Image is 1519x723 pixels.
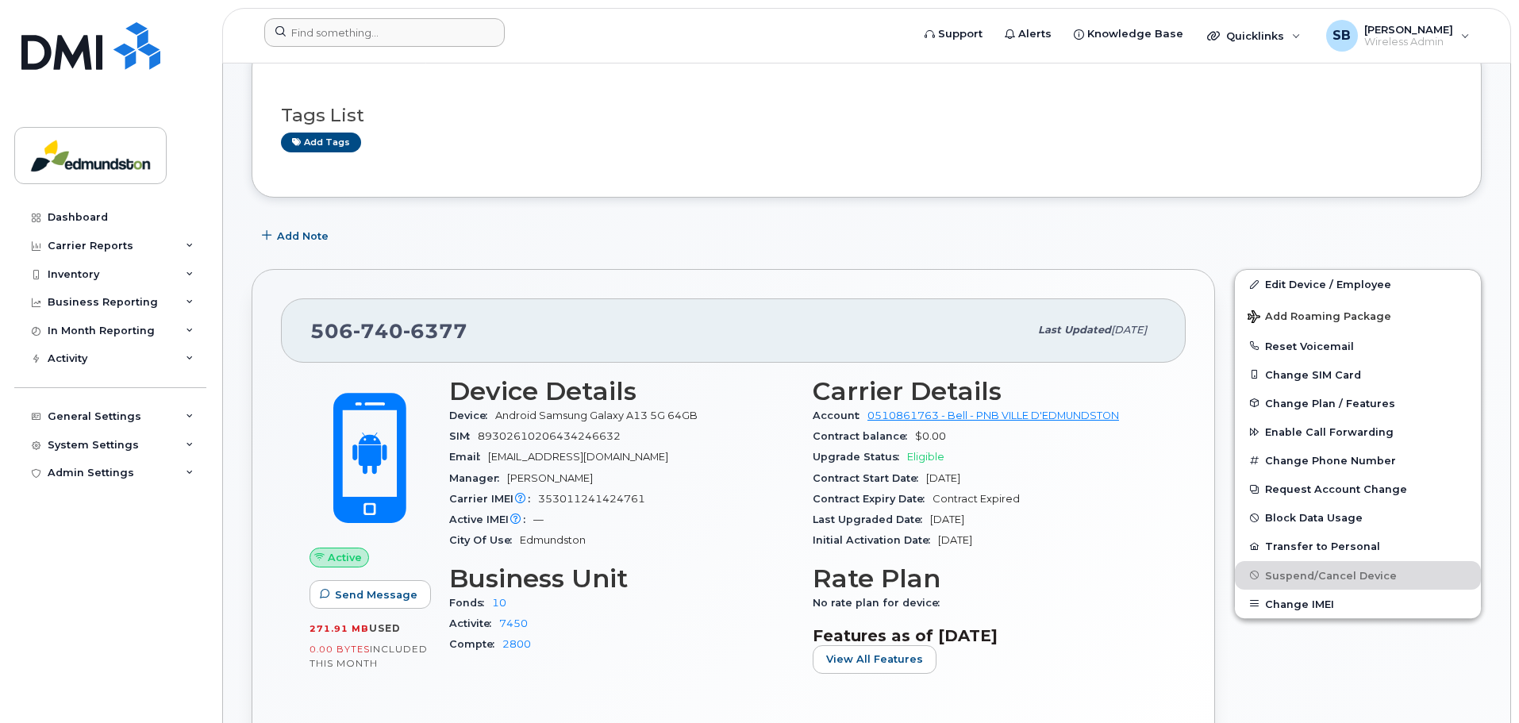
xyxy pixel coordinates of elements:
span: Active IMEI [449,513,533,525]
span: 0.00 Bytes [310,644,370,655]
h3: Device Details [449,377,794,406]
span: included this month [310,643,428,669]
span: City Of Use [449,534,520,546]
span: Last updated [1038,324,1111,336]
a: Edit Device / Employee [1235,270,1481,298]
span: Support [938,26,983,42]
span: 506 [310,319,467,343]
span: Edmundston [520,534,586,546]
button: Enable Call Forwarding [1235,417,1481,446]
a: Alerts [994,18,1063,50]
button: Change SIM Card [1235,360,1481,389]
button: Add Roaming Package [1235,299,1481,332]
span: Contract balance [813,430,915,442]
span: Active [328,550,362,565]
span: Contract Start Date [813,472,926,484]
span: Account [813,410,867,421]
h3: Features as of [DATE] [813,626,1157,645]
span: 6377 [403,319,467,343]
button: Change Plan / Features [1235,389,1481,417]
span: Add Roaming Package [1248,310,1391,325]
span: Activite [449,617,499,629]
span: [PERSON_NAME] [1364,23,1453,36]
button: Change IMEI [1235,590,1481,618]
span: used [369,622,401,634]
div: Sebastien Breau [1315,20,1481,52]
button: Request Account Change [1235,475,1481,503]
span: Device [449,410,495,421]
span: Upgrade Status [813,451,907,463]
span: Enable Call Forwarding [1265,426,1394,438]
span: Wireless Admin [1364,36,1453,48]
a: Support [913,18,994,50]
span: Contract Expiry Date [813,493,933,505]
span: Alerts [1018,26,1052,42]
span: Android Samsung Galaxy A13 5G 64GB [495,410,698,421]
button: Reset Voicemail [1235,332,1481,360]
span: 271.91 MB [310,623,369,634]
span: SB [1332,26,1351,45]
button: Send Message [310,580,431,609]
span: [PERSON_NAME] [507,472,593,484]
span: Knowledge Base [1087,26,1183,42]
h3: Carrier Details [813,377,1157,406]
button: Block Data Usage [1235,503,1481,532]
a: 7450 [499,617,528,629]
span: 740 [353,319,403,343]
a: 2800 [502,638,531,650]
a: 0510861763 - Bell - PNB VILLE D'EDMUNDSTON [867,410,1119,421]
button: Add Note [252,221,342,250]
span: [DATE] [926,472,960,484]
span: [EMAIL_ADDRESS][DOMAIN_NAME] [488,451,668,463]
span: Contract Expired [933,493,1020,505]
span: Manager [449,472,507,484]
button: Transfer to Personal [1235,532,1481,560]
span: 353011241424761 [538,493,645,505]
span: — [533,513,544,525]
input: Find something... [264,18,505,47]
span: Initial Activation Date [813,534,938,546]
span: $0.00 [915,430,946,442]
span: No rate plan for device [813,597,948,609]
span: SIM [449,430,478,442]
a: 10 [492,597,506,609]
span: Suspend/Cancel Device [1265,569,1397,581]
span: 89302610206434246632 [478,430,621,442]
button: Change Phone Number [1235,446,1481,475]
button: Suspend/Cancel Device [1235,561,1481,590]
span: Eligible [907,451,944,463]
div: Quicklinks [1196,20,1312,52]
span: Compte [449,638,502,650]
span: Change Plan / Features [1265,397,1395,409]
span: [DATE] [930,513,964,525]
a: Add tags [281,133,361,152]
span: Carrier IMEI [449,493,538,505]
h3: Rate Plan [813,564,1157,593]
span: Quicklinks [1226,29,1284,42]
a: Knowledge Base [1063,18,1194,50]
span: [DATE] [1111,324,1147,336]
span: Last Upgraded Date [813,513,930,525]
span: [DATE] [938,534,972,546]
h3: Tags List [281,106,1452,125]
span: View All Features [826,652,923,667]
span: Email [449,451,488,463]
span: Send Message [335,587,417,602]
button: View All Features [813,645,936,674]
h3: Business Unit [449,564,794,593]
span: Fonds [449,597,492,609]
span: Add Note [277,229,329,244]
